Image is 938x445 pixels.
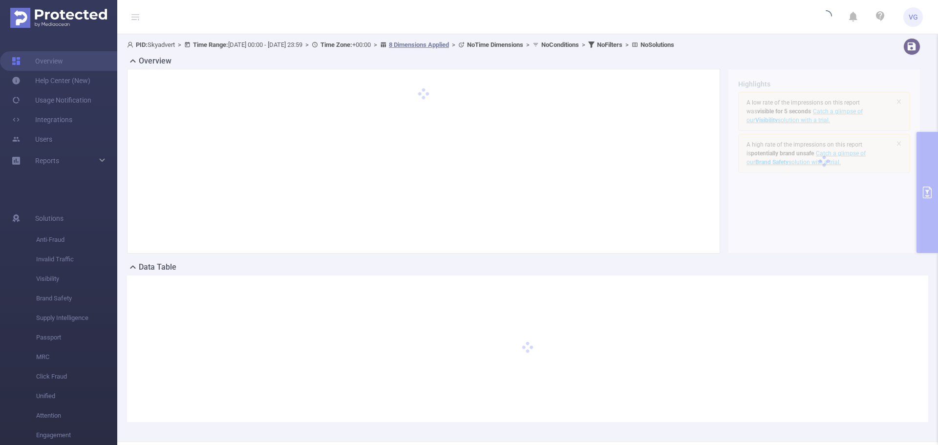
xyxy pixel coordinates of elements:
span: Unified [36,386,117,406]
span: VG [909,7,918,27]
span: MRC [36,347,117,367]
span: > [622,41,632,48]
span: > [523,41,533,48]
u: 8 Dimensions Applied [389,41,449,48]
b: No Solutions [640,41,674,48]
i: icon: user [127,42,136,48]
span: Click Fraud [36,367,117,386]
span: > [302,41,312,48]
span: Anti-Fraud [36,230,117,250]
span: Solutions [35,209,64,228]
a: Reports [35,151,59,170]
span: Supply Intelligence [36,308,117,328]
span: Invalid Traffic [36,250,117,269]
b: No Conditions [541,41,579,48]
b: No Filters [597,41,622,48]
img: Protected Media [10,8,107,28]
b: No Time Dimensions [467,41,523,48]
span: Brand Safety [36,289,117,308]
a: Help Center (New) [12,71,90,90]
span: Visibility [36,269,117,289]
i: icon: loading [820,10,832,24]
span: Engagement [36,425,117,445]
span: > [175,41,184,48]
a: Usage Notification [12,90,91,110]
h2: Overview [139,55,171,67]
h2: Data Table [139,261,176,273]
span: > [579,41,588,48]
span: Reports [35,157,59,165]
span: > [371,41,380,48]
b: PID: [136,41,148,48]
b: Time Zone: [320,41,352,48]
span: Attention [36,406,117,425]
a: Users [12,129,52,149]
a: Integrations [12,110,72,129]
span: Passport [36,328,117,347]
b: Time Range: [193,41,228,48]
a: Overview [12,51,63,71]
span: Skyadvert [DATE] 00:00 - [DATE] 23:59 +00:00 [127,41,674,48]
span: > [449,41,458,48]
